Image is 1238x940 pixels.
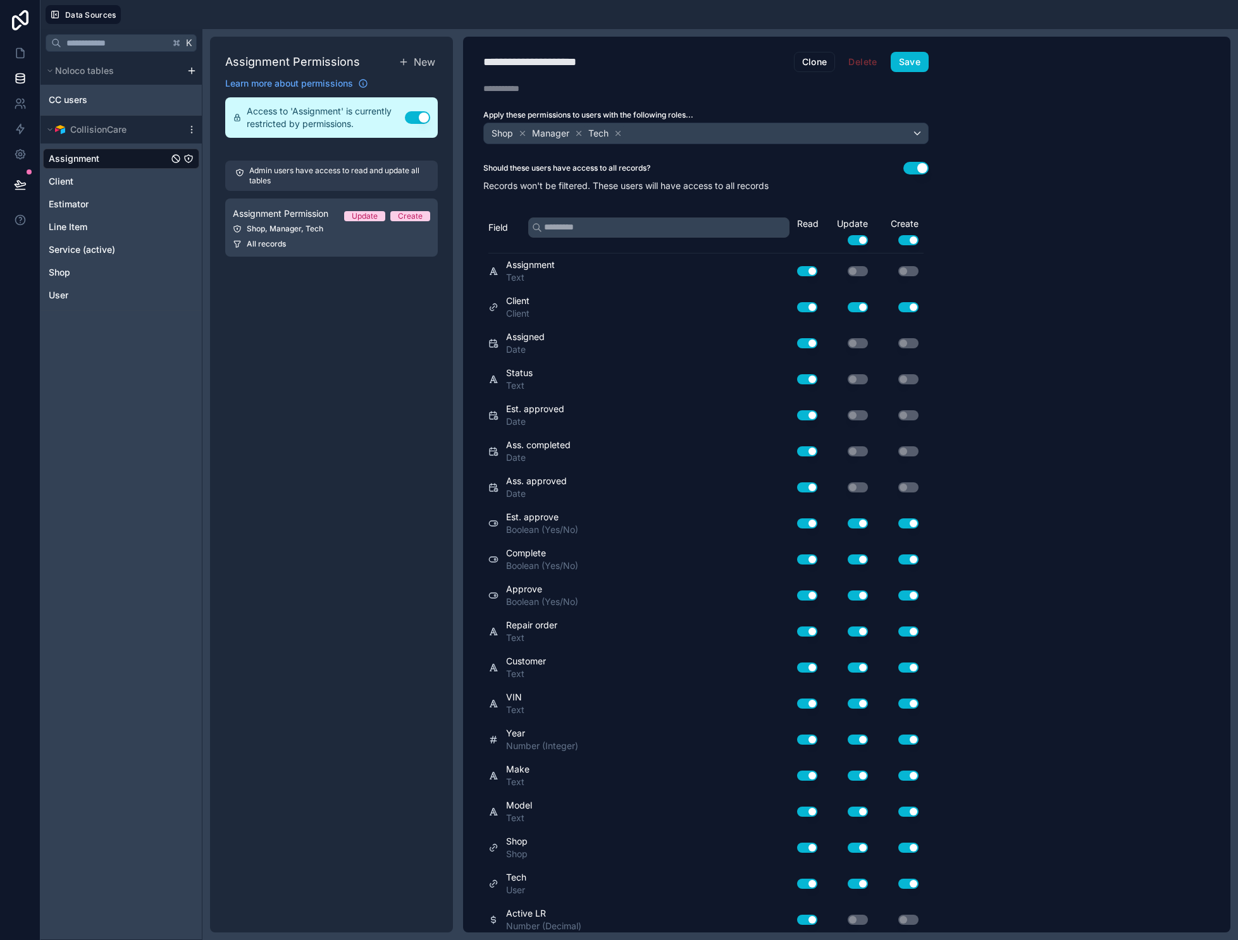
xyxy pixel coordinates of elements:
button: Clone [794,52,836,72]
span: Text [506,668,546,680]
span: Status [506,367,533,379]
span: Boolean (Yes/No) [506,559,578,572]
span: Customer [506,655,546,668]
button: Save [891,52,929,72]
button: Data Sources [46,5,121,24]
span: Active LR [506,907,581,920]
span: User [506,884,526,896]
span: Field [488,221,508,234]
span: Text [506,776,529,788]
div: Read [797,217,822,230]
div: Update [352,211,378,221]
span: Assignment Permission [233,207,328,220]
span: Boolean (Yes/No) [506,523,578,536]
span: Learn more about permissions [225,77,353,90]
button: ShopManagerTech [483,123,929,144]
span: Assignment [506,259,555,271]
span: Data Sources [65,10,116,20]
span: All records [247,239,286,249]
span: K [185,39,194,47]
span: Manager [532,127,569,140]
span: Text [506,271,555,284]
span: Text [506,812,532,824]
div: Create [398,211,423,221]
span: Shop [492,127,513,140]
span: Shop [506,848,528,860]
button: New [396,52,438,72]
span: Est. approved [506,403,564,415]
span: Date [506,487,567,500]
a: Learn more about permissions [225,77,368,90]
span: Text [506,632,557,644]
span: Boolean (Yes/No) [506,595,578,608]
span: Date [506,451,571,464]
span: Est. approve [506,511,578,523]
p: Admin users have access to read and update all tables [249,166,428,186]
div: Create [873,217,924,245]
p: Records won't be filtered. These users will have access to all records [483,180,929,192]
span: Ass. approved [506,475,567,487]
span: Client [506,295,529,307]
span: Approve [506,583,578,595]
span: Ass. completed [506,439,571,451]
span: Make [506,763,529,776]
span: Number (Integer) [506,740,578,752]
span: New [414,54,435,70]
span: Text [506,704,524,716]
span: Tech [506,871,526,884]
div: Shop, Manager, Tech [233,224,430,234]
span: Date [506,415,564,428]
a: Assignment PermissionUpdateCreateShop, Manager, TechAll records [225,198,438,257]
span: Number (Decimal) [506,920,581,932]
span: Client [506,307,529,320]
span: Complete [506,547,578,559]
span: Date [506,343,545,356]
label: Should these users have access to all records? [483,163,650,173]
span: Tech [588,127,609,140]
span: Assigned [506,331,545,343]
span: Year [506,727,578,740]
span: VIN [506,691,524,704]
div: Update [822,217,873,245]
span: Model [506,799,532,812]
span: Access to 'Assignment' is currently restricted by permissions. [247,105,405,130]
span: Repair order [506,619,557,632]
h1: Assignment Permissions [225,53,360,71]
label: Apply these permissions to users with the following roles... [483,110,929,120]
span: Text [506,379,533,392]
span: Shop [506,835,528,848]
